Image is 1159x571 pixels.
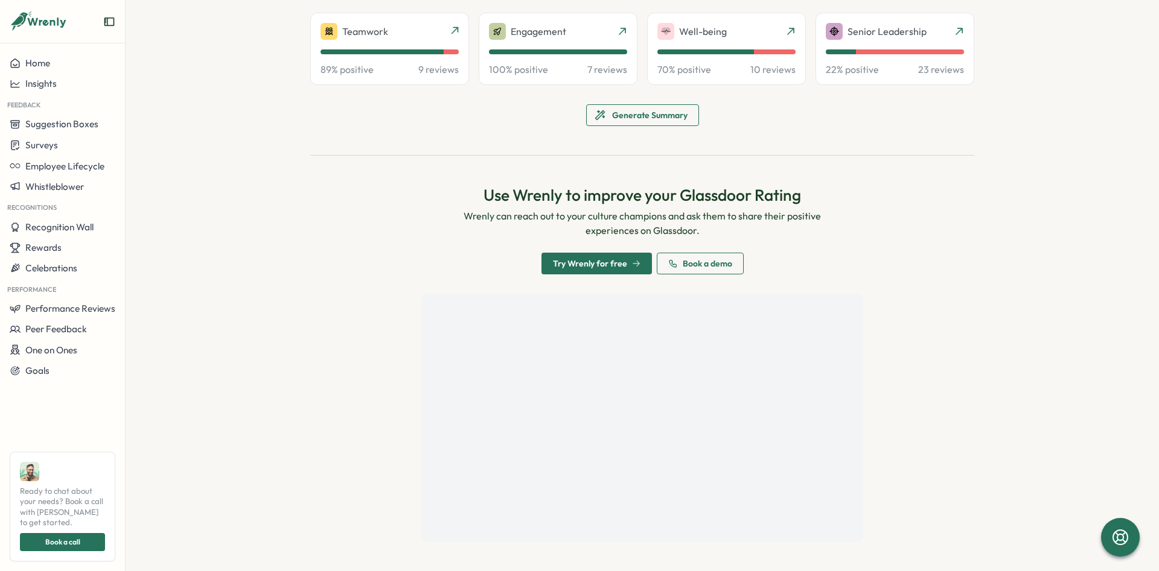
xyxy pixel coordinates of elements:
span: Employee Lifecycle [25,160,104,172]
span: One on Ones [25,344,77,356]
p: 23 reviews [918,64,964,75]
p: 7 reviews [587,64,627,75]
span: Insights [25,78,57,89]
iframe: YouTube video player [421,294,863,542]
span: Whistleblower [25,181,84,192]
span: Generate Summary [612,105,688,125]
img: Ali Khan [20,462,39,481]
p: Well-being [679,26,727,37]
span: Celebrations [25,262,77,274]
p: Use Wrenly to improve your Glassdoor Rating [439,185,845,206]
p: 9 reviews [418,64,459,75]
span: Goals [25,365,49,376]
p: 89 % positive [321,64,374,75]
p: 70 % positive [657,64,711,75]
span: Performance Reviews [25,303,115,314]
p: 22 % positive [826,64,879,75]
span: Try Wrenly for free [553,259,627,268]
span: Peer Feedback [25,323,87,335]
button: Senior Leadership22% positive23 reviews [816,13,974,85]
span: Recognition Wall [25,221,94,233]
button: Try Wrenly for free [541,253,652,274]
p: Senior Leadership [848,26,927,37]
button: Expand sidebar [103,16,115,28]
button: Well-being70% positive10 reviews [647,13,806,85]
span: Book a call [45,534,80,550]
button: Teamwork89% positive9 reviews [310,13,469,85]
span: Suggestion Boxes [25,118,98,130]
p: 100 % positive [489,64,548,75]
p: Engagement [511,26,566,37]
button: Engagement100% positive7 reviews [479,13,637,85]
p: 10 reviews [750,64,796,75]
span: Home [25,57,50,69]
span: Ready to chat about your needs? Book a call with [PERSON_NAME] to get started. [20,486,105,528]
span: Rewards [25,242,62,253]
p: Teamwork [342,26,388,37]
span: Surveys [25,139,58,151]
button: Generate Summary [586,104,699,126]
span: Book a demo [683,259,732,268]
button: Book a call [20,533,105,551]
button: Book a demo [657,253,744,274]
p: Wrenly can reach out to your culture champions and ask them to share their positive experiences o... [439,209,845,239]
